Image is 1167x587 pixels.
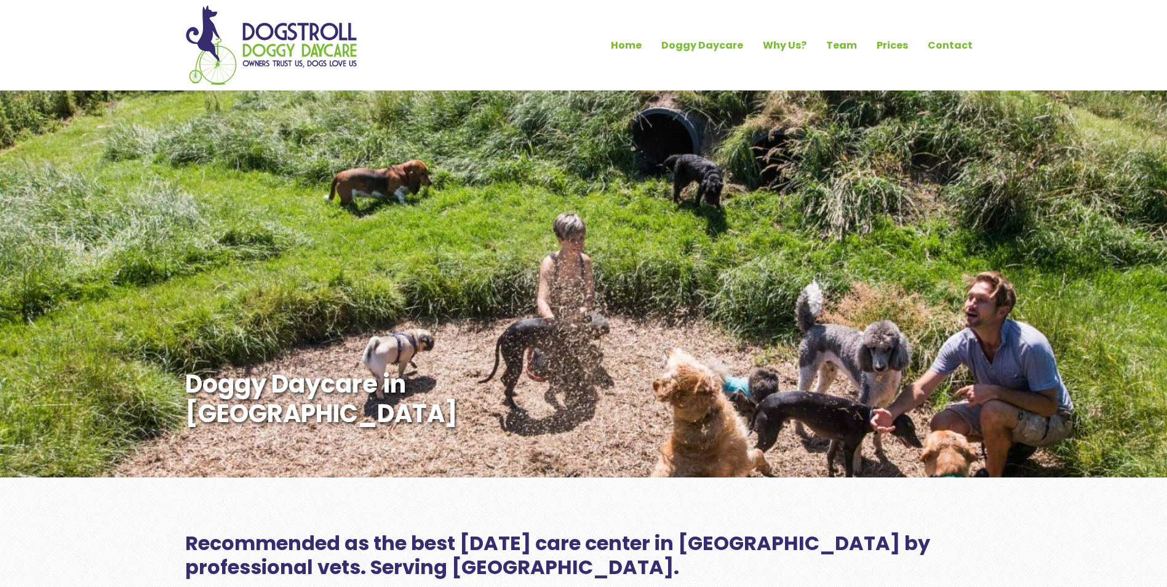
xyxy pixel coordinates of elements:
a: Team [816,35,867,56]
img: Home [185,5,357,86]
h1: Doggy Daycare in [GEOGRAPHIC_DATA] [185,369,644,428]
a: Home [601,35,651,56]
h2: Recommended as the best [DATE] care center in [GEOGRAPHIC_DATA] by professional vets. Serving [GE... [185,532,982,579]
a: Doggy Daycare [651,35,753,56]
a: Prices [867,35,918,56]
a: Contact [918,35,982,56]
a: Why Us? [753,35,816,56]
